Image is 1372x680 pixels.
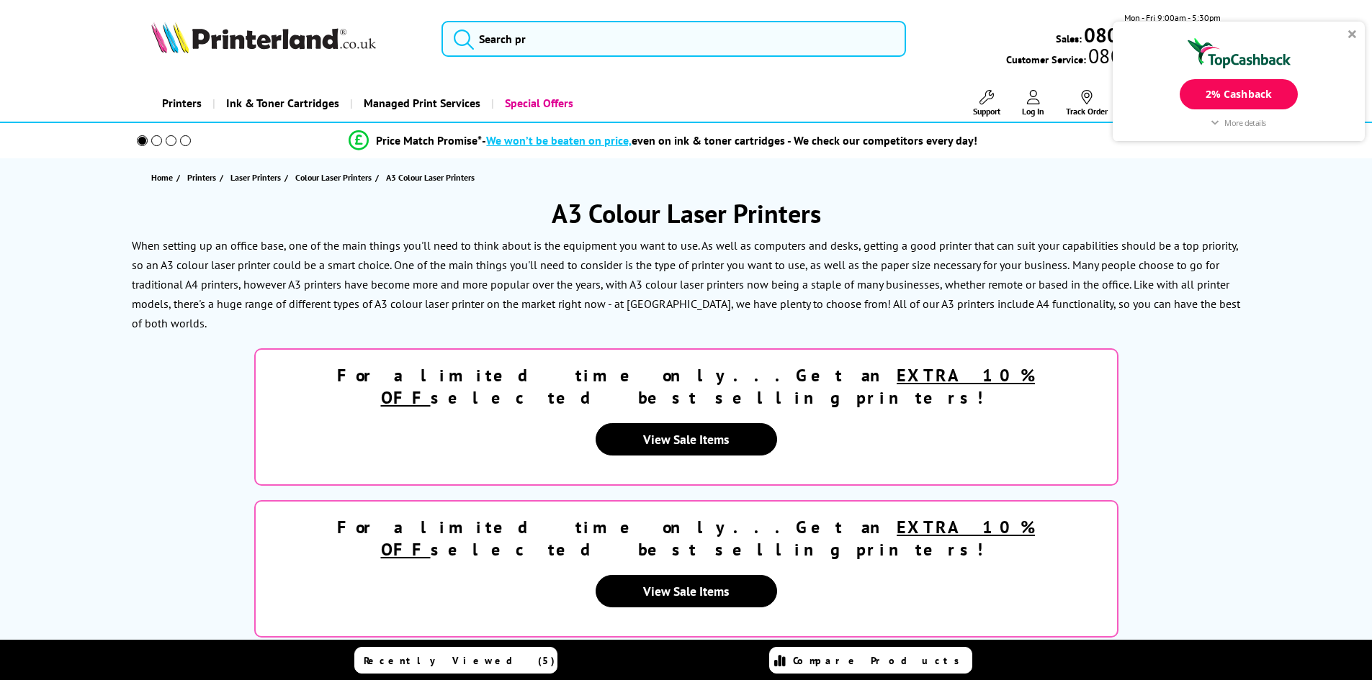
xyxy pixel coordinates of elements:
[337,364,1035,409] strong: For a limited time only...Get an selected best selling printers!
[125,196,1248,230] h1: A3 Colour Laser Printers
[151,85,212,122] a: Printers
[230,170,281,185] span: Laser Printers
[1066,90,1108,117] a: Track Order
[151,22,376,53] img: Printerland Logo
[1124,11,1221,24] span: Mon - Fri 9:00am - 5:30pm
[793,654,967,667] span: Compare Products
[295,170,372,185] span: Colour Laser Printers
[295,170,375,185] a: Colour Laser Printers
[973,106,1000,117] span: Support
[1084,22,1221,48] b: 0800 840 1992
[596,575,777,607] a: View Sale Items
[482,133,977,148] div: - even on ink & toner cartridges - We check our competitors every day!
[1082,28,1221,42] a: 0800 840 1992
[364,654,555,667] span: Recently Viewed (5)
[1056,32,1082,45] span: Sales:
[132,238,1238,272] p: When setting up an office base, one of the main things you'll need to think about is the equipmen...
[212,85,350,122] a: Ink & Toner Cartridges
[386,172,475,183] span: A3 Colour Laser Printers
[117,128,1210,153] li: modal_Promise
[376,133,482,148] span: Price Match Promise*
[230,170,284,185] a: Laser Printers
[1022,106,1044,117] span: Log In
[381,516,1036,561] u: EXTRA 10% OFF
[486,133,632,148] span: We won’t be beaten on price,
[226,85,339,122] span: Ink & Toner Cartridges
[596,423,777,455] a: View Sale Items
[350,85,491,122] a: Managed Print Services
[1006,49,1221,66] span: Customer Service:
[1022,90,1044,117] a: Log In
[973,90,1000,117] a: Support
[1086,49,1221,63] span: 0800 995 1992
[441,21,906,57] input: Search pr
[151,170,176,185] a: Home
[151,22,424,56] a: Printerland Logo
[381,364,1036,409] u: EXTRA 10% OFF
[337,516,1035,561] strong: For a limited time only...Get an selected best selling printers!
[187,170,216,185] span: Printers
[491,85,584,122] a: Special Offers
[769,647,972,674] a: Compare Products
[354,647,557,674] a: Recently Viewed (5)
[187,170,220,185] a: Printers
